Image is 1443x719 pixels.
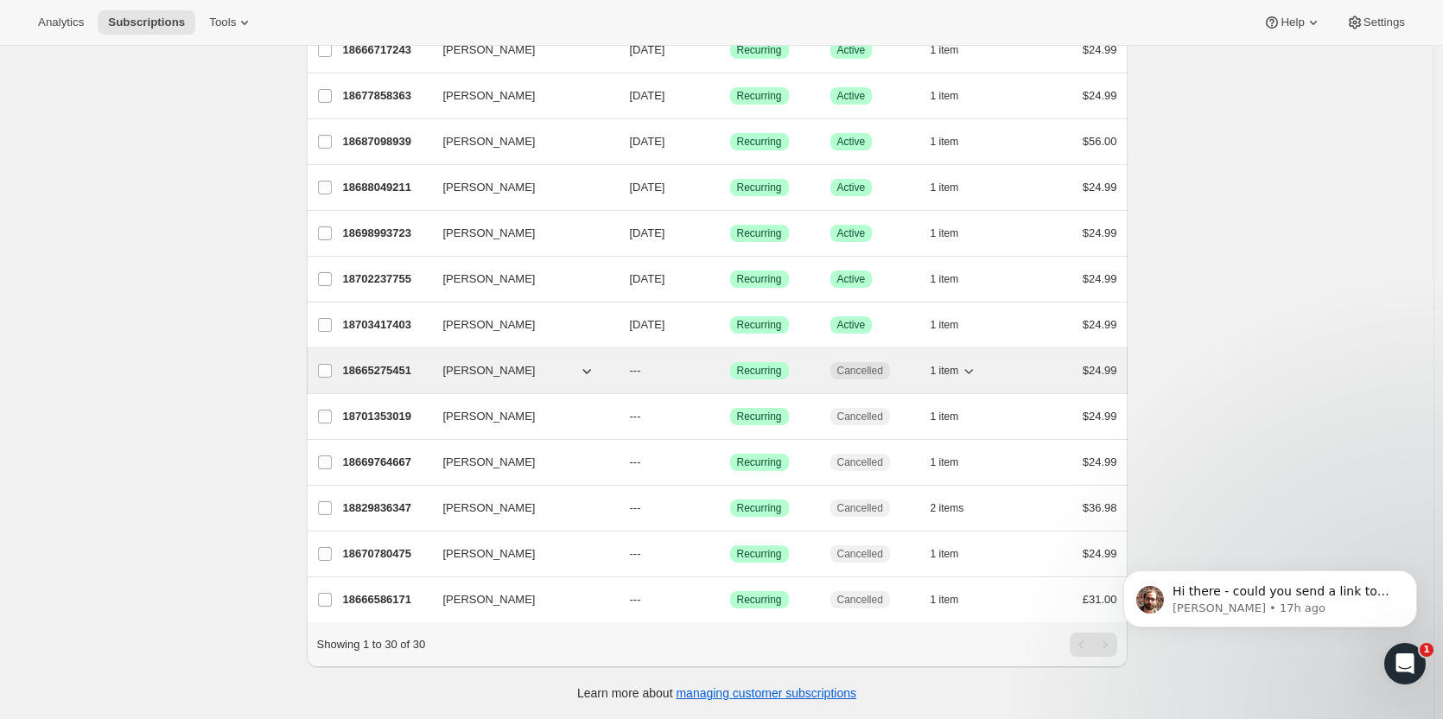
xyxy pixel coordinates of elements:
[433,265,606,293] button: [PERSON_NAME]
[1083,43,1117,56] span: $24.99
[343,496,1117,520] div: 18829836347[PERSON_NAME]---SuccessRecurringCancelled2 items$36.98
[630,410,641,423] span: ---
[443,316,536,334] span: [PERSON_NAME]
[343,316,429,334] p: 18703417403
[837,410,883,423] span: Cancelled
[343,270,429,288] p: 18702237755
[343,450,1117,474] div: 18669764667[PERSON_NAME]---SuccessRecurringCancelled1 item$24.99
[433,494,606,522] button: [PERSON_NAME]
[931,501,964,515] span: 2 items
[1083,272,1117,285] span: $24.99
[737,364,782,378] span: Recurring
[343,133,429,150] p: 18687098939
[433,540,606,568] button: [PERSON_NAME]
[931,221,978,245] button: 1 item
[1070,633,1117,657] nav: Pagination
[630,501,641,514] span: ---
[343,41,429,59] p: 18666717243
[433,82,606,110] button: [PERSON_NAME]
[837,318,866,332] span: Active
[630,364,641,377] span: ---
[931,89,959,103] span: 1 item
[1083,135,1117,148] span: $56.00
[837,43,866,57] span: Active
[443,179,536,196] span: [PERSON_NAME]
[737,593,782,607] span: Recurring
[630,226,665,239] span: [DATE]
[343,359,1117,383] div: 18665275451[PERSON_NAME]---SuccessRecurringCancelled1 item$24.99
[108,16,185,29] span: Subscriptions
[433,357,606,385] button: [PERSON_NAME]
[433,220,606,247] button: [PERSON_NAME]
[931,455,959,469] span: 1 item
[931,410,959,423] span: 1 item
[931,272,959,286] span: 1 item
[1083,89,1117,102] span: $24.99
[1097,534,1443,672] iframe: Intercom notifications message
[676,686,856,700] a: managing customer subscriptions
[737,501,782,515] span: Recurring
[433,36,606,64] button: [PERSON_NAME]
[737,318,782,332] span: Recurring
[931,318,959,332] span: 1 item
[343,84,1117,108] div: 18677858363[PERSON_NAME][DATE]SuccessRecurringSuccessActive1 item$24.99
[38,16,84,29] span: Analytics
[931,359,978,383] button: 1 item
[1083,501,1117,514] span: $36.98
[1083,226,1117,239] span: $24.99
[209,16,236,29] span: Tools
[931,267,978,291] button: 1 item
[737,226,782,240] span: Recurring
[443,41,536,59] span: [PERSON_NAME]
[737,135,782,149] span: Recurring
[443,270,536,288] span: [PERSON_NAME]
[630,89,665,102] span: [DATE]
[837,89,866,103] span: Active
[28,10,94,35] button: Analytics
[737,410,782,423] span: Recurring
[433,174,606,201] button: [PERSON_NAME]
[837,135,866,149] span: Active
[931,135,959,149] span: 1 item
[343,362,429,379] p: 18665275451
[343,404,1117,429] div: 18701353019[PERSON_NAME]---SuccessRecurringCancelled1 item$24.99
[931,496,983,520] button: 2 items
[737,181,782,194] span: Recurring
[931,43,959,57] span: 1 item
[1083,455,1117,468] span: $24.99
[837,181,866,194] span: Active
[1083,410,1117,423] span: $24.99
[443,454,536,471] span: [PERSON_NAME]
[837,455,883,469] span: Cancelled
[931,84,978,108] button: 1 item
[630,593,641,606] span: ---
[343,225,429,242] p: 18698993723
[1281,16,1304,29] span: Help
[343,591,429,608] p: 18666586171
[1083,547,1117,560] span: $24.99
[1083,593,1117,606] span: £31.00
[931,38,978,62] button: 1 item
[443,545,536,563] span: [PERSON_NAME]
[837,501,883,515] span: Cancelled
[343,499,429,517] p: 18829836347
[931,593,959,607] span: 1 item
[931,226,959,240] span: 1 item
[737,43,782,57] span: Recurring
[433,311,606,339] button: [PERSON_NAME]
[1083,364,1117,377] span: $24.99
[737,89,782,103] span: Recurring
[931,547,959,561] span: 1 item
[630,272,665,285] span: [DATE]
[837,226,866,240] span: Active
[630,181,665,194] span: [DATE]
[443,133,536,150] span: [PERSON_NAME]
[343,87,429,105] p: 18677858363
[343,175,1117,200] div: 18688049211[PERSON_NAME][DATE]SuccessRecurringSuccessActive1 item$24.99
[443,408,536,425] span: [PERSON_NAME]
[837,272,866,286] span: Active
[931,404,978,429] button: 1 item
[1083,181,1117,194] span: $24.99
[737,547,782,561] span: Recurring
